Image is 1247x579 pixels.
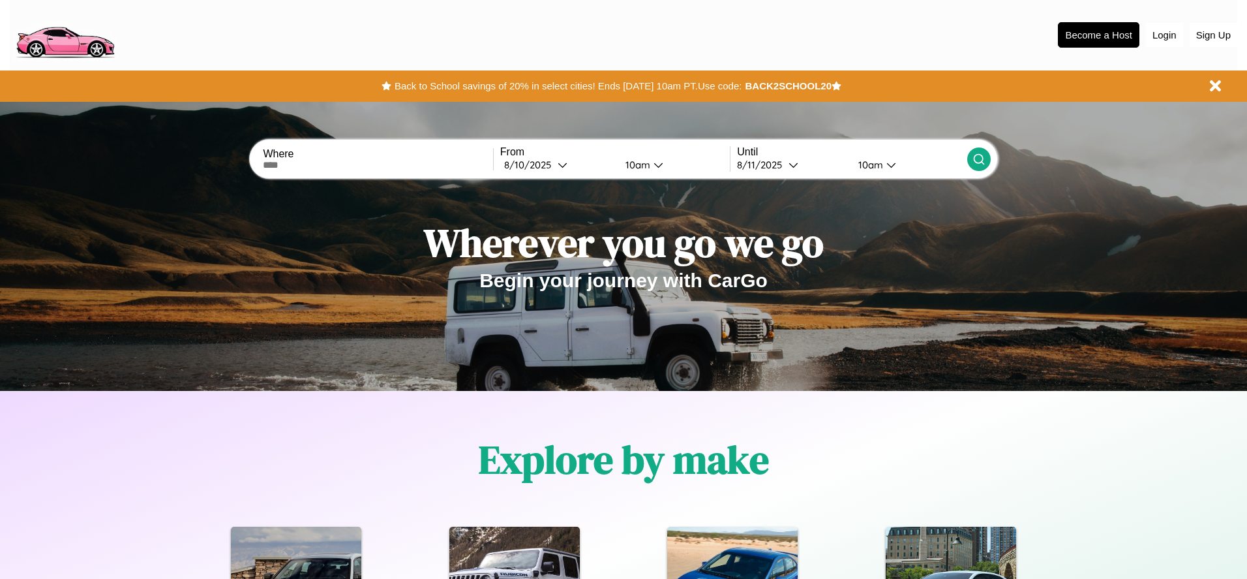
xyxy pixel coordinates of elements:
div: 8 / 10 / 2025 [504,159,558,171]
label: Where [263,148,492,160]
button: Login [1146,23,1183,47]
div: 10am [619,159,654,171]
div: 8 / 11 / 2025 [737,159,789,171]
label: Until [737,146,967,158]
div: 10am [852,159,886,171]
button: Sign Up [1190,23,1237,47]
button: 10am [848,158,967,172]
button: 10am [615,158,730,172]
button: Become a Host [1058,22,1139,48]
img: logo [10,7,120,61]
button: 8/10/2025 [500,158,615,172]
h1: Explore by make [479,433,769,486]
button: Back to School savings of 20% in select cities! Ends [DATE] 10am PT.Use code: [391,77,745,95]
b: BACK2SCHOOL20 [745,80,832,91]
label: From [500,146,730,158]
